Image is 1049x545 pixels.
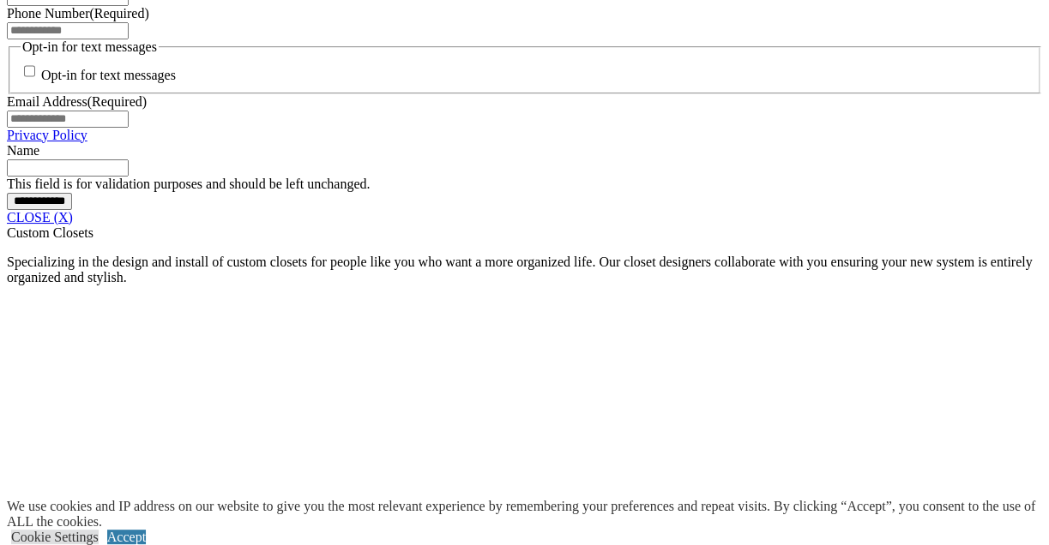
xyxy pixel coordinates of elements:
label: Name [7,143,39,158]
a: CLOSE (X) [7,210,73,225]
label: Email Address [7,94,147,109]
a: Cookie Settings [11,530,99,544]
a: Accept [107,530,146,544]
legend: Opt-in for text messages [21,39,159,55]
p: Specializing in the design and install of custom closets for people like you who want a more orga... [7,255,1042,285]
div: We use cookies and IP address on our website to give you the most relevant experience by remember... [7,499,1049,530]
a: Privacy Policy [7,128,87,142]
label: Phone Number [7,6,149,21]
span: Custom Closets [7,225,93,240]
div: This field is for validation purposes and should be left unchanged. [7,177,1042,192]
label: Opt-in for text messages [41,69,176,83]
span: (Required) [87,94,147,109]
span: (Required) [89,6,148,21]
